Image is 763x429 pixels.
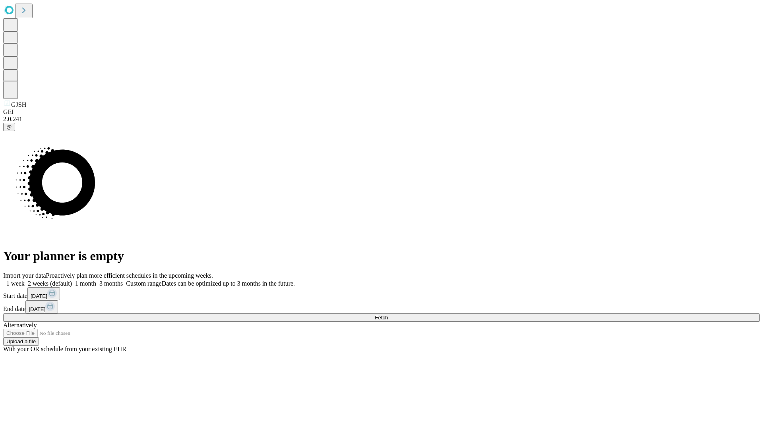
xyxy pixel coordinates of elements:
span: 3 months [99,280,123,287]
button: [DATE] [25,300,58,313]
div: End date [3,300,760,313]
span: GJSH [11,101,26,108]
span: [DATE] [31,293,47,299]
span: Custom range [126,280,161,287]
button: Upload a file [3,337,39,346]
span: 1 month [75,280,96,287]
span: Proactively plan more efficient schedules in the upcoming weeks. [46,272,213,279]
div: Start date [3,287,760,300]
div: GEI [3,108,760,116]
h1: Your planner is empty [3,249,760,263]
span: @ [6,124,12,130]
span: 2 weeks (default) [28,280,72,287]
button: @ [3,123,15,131]
span: Dates can be optimized up to 3 months in the future. [162,280,295,287]
button: Fetch [3,313,760,322]
span: With your OR schedule from your existing EHR [3,346,126,352]
button: [DATE] [27,287,60,300]
span: [DATE] [29,306,45,312]
span: 1 week [6,280,25,287]
span: Alternatively [3,322,37,329]
span: Fetch [375,315,388,321]
div: 2.0.241 [3,116,760,123]
span: Import your data [3,272,46,279]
